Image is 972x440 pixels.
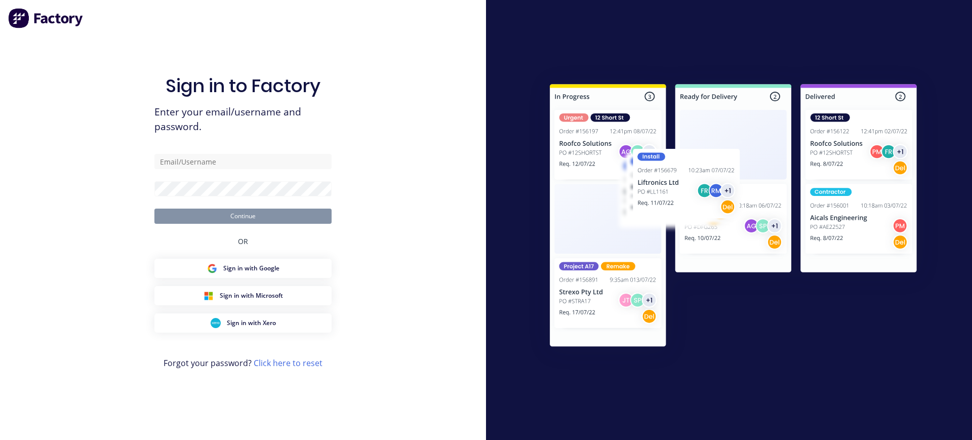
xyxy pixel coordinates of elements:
[227,318,276,328] span: Sign in with Xero
[207,263,217,273] img: Google Sign in
[154,286,332,305] button: Microsoft Sign inSign in with Microsoft
[204,291,214,301] img: Microsoft Sign in
[211,318,221,328] img: Xero Sign in
[254,357,322,369] a: Click here to reset
[238,224,248,259] div: OR
[154,105,332,134] span: Enter your email/username and password.
[8,8,84,28] img: Factory
[166,75,320,97] h1: Sign in to Factory
[220,291,283,300] span: Sign in with Microsoft
[223,264,279,273] span: Sign in with Google
[154,259,332,278] button: Google Sign inSign in with Google
[154,154,332,169] input: Email/Username
[154,209,332,224] button: Continue
[164,357,322,369] span: Forgot your password?
[154,313,332,333] button: Xero Sign inSign in with Xero
[528,64,939,371] img: Sign in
